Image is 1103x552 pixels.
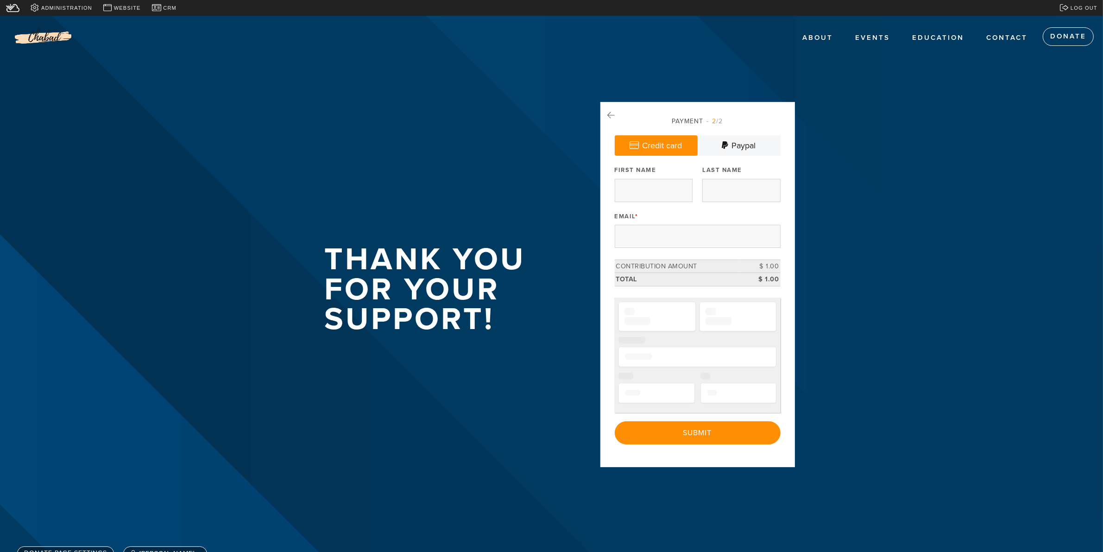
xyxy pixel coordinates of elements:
[615,273,739,286] td: Total
[14,20,72,54] img: Logo%20without%20address_0.png
[979,29,1034,47] a: Contact
[698,135,781,156] a: Paypal
[712,117,717,125] span: 2
[615,166,656,174] label: First Name
[739,260,781,273] td: $ 1.00
[795,29,840,47] a: ABOUT
[635,213,638,220] span: This field is required.
[615,135,698,156] a: Credit card
[739,273,781,286] td: $ 1.00
[1043,27,1094,46] a: Donate
[615,212,638,221] label: Email
[848,29,897,47] a: EVENTS
[325,245,570,335] h1: Thank you for your support!
[1071,4,1097,12] span: Log out
[615,116,781,126] div: Payment
[702,166,742,174] label: Last Name
[615,421,781,444] input: Submit
[615,260,739,273] td: Contribution Amount
[114,4,141,12] span: Website
[163,4,176,12] span: CRM
[707,117,723,125] span: /2
[905,29,971,47] a: EDUCATION
[41,4,92,12] span: Administration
